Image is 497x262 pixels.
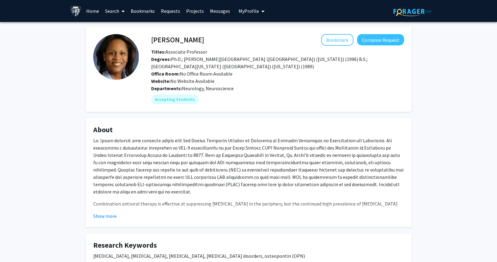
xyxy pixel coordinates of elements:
[151,78,170,84] b: Website:
[93,252,404,260] div: [MEDICAL_DATA], [MEDICAL_DATA], [MEDICAL_DATA], [MEDICAL_DATA] disorders, osteopontin (OPN)
[207,0,233,22] a: Messages
[158,0,183,22] a: Requests
[151,56,171,62] b: Degrees:
[93,212,117,220] button: Show more
[93,34,139,80] img: Profile Picture
[70,6,81,16] img: Johns Hopkins University Logo
[182,85,234,91] span: Neurology, Neuroscience
[151,49,207,55] span: Associate Professor
[151,78,215,84] span: No Website Available
[93,126,404,134] h4: About
[357,34,404,45] button: Compose Request to Amanda Brown
[83,0,102,22] a: Home
[128,0,158,22] a: Bookmarks
[151,56,367,69] span: Ph.D.; [PERSON_NAME][GEOGRAPHIC_DATA] ([GEOGRAPHIC_DATA]) ([US_STATE]) (1996) B.S.; [GEOGRAPHIC_D...
[151,49,165,55] b: Titles:
[183,0,207,22] a: Projects
[151,94,199,104] mat-chip: Accepting Students
[102,0,128,22] a: Search
[151,34,204,45] h4: [PERSON_NAME]
[93,137,404,195] p: Lo. Ipsum dolorsit ame consecte adipis elit Sed Doeius Temporin Utlabor et Dolorema al Enimadm Ve...
[5,235,26,257] iframe: Chat
[239,8,259,14] span: My Profile
[393,7,431,16] img: ForagerOne Logo
[93,241,404,250] h4: Research Keywords
[151,71,180,77] b: Office Room:
[151,85,182,91] b: Departments:
[93,200,404,244] p: Combination antiviral therapy is effective at suppressing [MEDICAL_DATA] in the periphery, but th...
[151,71,233,77] span: No Office Room Available
[321,34,353,46] button: Add Amanda Brown to Bookmarks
